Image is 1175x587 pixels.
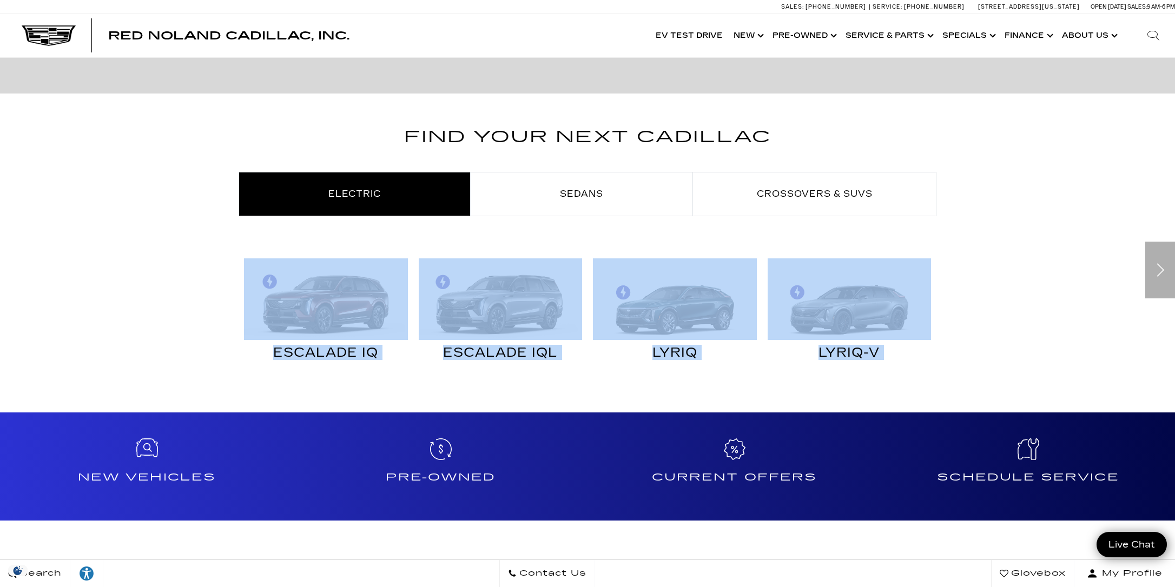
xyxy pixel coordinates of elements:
span: Glovebox [1008,566,1066,581]
a: Electric [239,172,470,216]
img: ESCALADE IQ [244,258,408,340]
span: Red Noland Cadillac, Inc. [108,29,349,42]
div: ESCALADE IQL [421,348,580,362]
a: Sales: [PHONE_NUMBER] [781,4,869,10]
span: Live Chat [1103,538,1160,551]
a: Current Offers [587,412,881,521]
div: ESCALADE IQ [247,348,405,362]
img: LYRIQ-V [768,258,932,340]
h4: Current Offers [592,469,877,486]
a: EV Test Drive [650,14,728,57]
div: Explore your accessibility options [70,565,103,582]
span: My Profile [1098,566,1163,581]
img: Opt-Out Icon [5,565,30,576]
span: 9 AM-6 PM [1147,3,1175,10]
h2: Find Your Next Cadillac [239,124,936,164]
a: [STREET_ADDRESS][US_STATE] [978,3,1080,10]
h4: Schedule Service [886,469,1171,486]
a: Explore your accessibility options [70,560,103,587]
a: Pre-Owned [767,14,840,57]
a: Contact Us [499,560,595,587]
div: LYRIQ-V [770,348,929,362]
a: Live Chat [1097,532,1167,557]
a: LYRIQ LYRIQ [587,258,762,370]
div: Next slide [1145,242,1175,298]
span: Sales: [781,3,804,10]
img: ESCALADE IQL [419,258,583,340]
span: Electric [328,189,381,199]
div: LYRIQ [596,348,754,362]
a: Finance [999,14,1057,57]
section: Click to Open Cookie Consent Modal [5,565,30,576]
span: [PHONE_NUMBER] [904,3,965,10]
span: Sedans [560,189,603,199]
a: Crossovers & SUVs [693,172,936,216]
a: Sedans [471,172,692,216]
a: Service & Parts [840,14,937,57]
h4: New Vehicles [4,469,289,486]
a: Red Noland Cadillac, Inc. [108,30,349,41]
a: Specials [937,14,999,57]
a: Glovebox [991,560,1074,587]
button: Open user profile menu [1074,560,1175,587]
a: Pre-Owned [294,412,587,521]
span: Crossovers & SUVs [757,189,873,199]
a: LYRIQ-V LYRIQ-V [762,258,937,370]
a: About Us [1057,14,1121,57]
span: Open [DATE] [1091,3,1126,10]
span: Sales: [1127,3,1147,10]
a: Service: [PHONE_NUMBER] [869,4,967,10]
a: New [728,14,767,57]
span: Service: [873,3,902,10]
span: Contact Us [517,566,586,581]
a: ESCALADE IQ ESCALADE IQ [239,258,413,370]
a: ESCALADE IQL ESCALADE IQL [413,258,588,370]
img: LYRIQ [593,258,757,340]
img: Cadillac Dark Logo with Cadillac White Text [22,25,76,46]
span: [PHONE_NUMBER] [806,3,866,10]
a: Schedule Service [881,412,1175,521]
h4: Pre-Owned [298,469,583,486]
span: Search [17,566,62,581]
